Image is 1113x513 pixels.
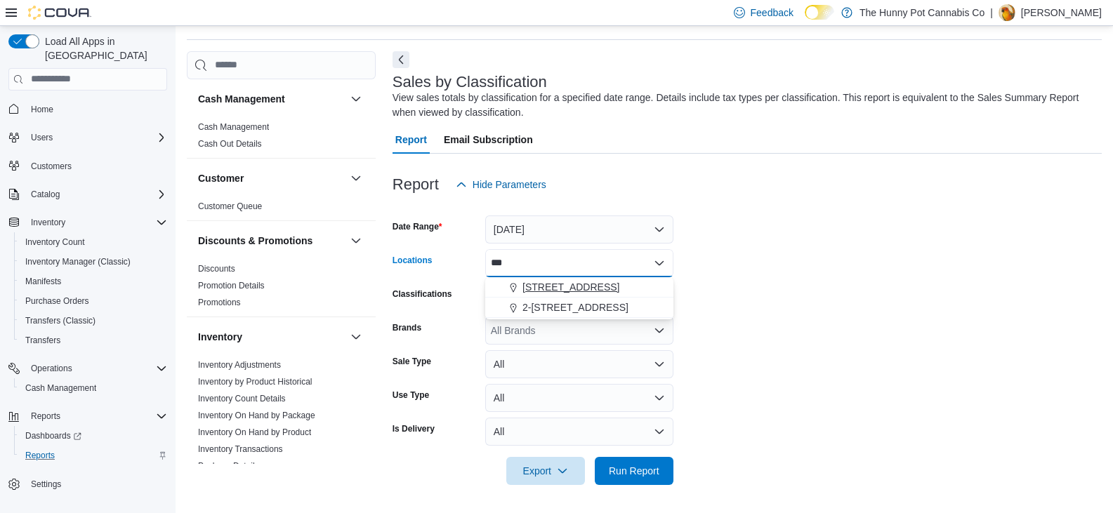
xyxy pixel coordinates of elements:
[198,171,244,185] h3: Customer
[25,430,81,441] span: Dashboards
[485,384,673,412] button: All
[31,217,65,228] span: Inventory
[450,171,552,199] button: Hide Parameters
[805,5,834,20] input: Dark Mode
[25,186,167,203] span: Catalog
[20,234,91,251] a: Inventory Count
[25,475,167,493] span: Settings
[187,119,376,158] div: Cash Management
[25,315,96,326] span: Transfers (Classic)
[522,280,619,294] span: [STREET_ADDRESS]
[20,312,101,329] a: Transfers (Classic)
[28,6,91,20] img: Cova
[3,406,173,426] button: Reports
[187,260,376,317] div: Discounts & Promotions
[20,380,167,397] span: Cash Management
[14,331,173,350] button: Transfers
[348,328,364,345] button: Inventory
[198,330,345,344] button: Inventory
[25,295,89,307] span: Purchase Orders
[198,171,345,185] button: Customer
[654,325,665,336] button: Open list of options
[31,189,60,200] span: Catalog
[393,255,433,266] label: Locations
[485,277,673,298] button: [STREET_ADDRESS]
[31,411,60,422] span: Reports
[25,450,55,461] span: Reports
[198,360,281,370] a: Inventory Adjustments
[393,389,429,401] label: Use Type
[31,104,53,115] span: Home
[14,272,173,291] button: Manifests
[20,293,95,309] a: Purchase Orders
[20,253,167,270] span: Inventory Manager (Classic)
[395,126,427,154] span: Report
[393,91,1095,120] div: View sales totals by classification for a specified date range. Details include tax types per cla...
[198,394,286,404] a: Inventory Count Details
[198,92,285,106] h3: Cash Management
[444,126,533,154] span: Email Subscription
[506,457,585,485] button: Export
[198,121,269,133] span: Cash Management
[14,311,173,331] button: Transfers (Classic)
[187,198,376,220] div: Customer
[198,460,259,472] span: Package Details
[14,378,173,398] button: Cash Management
[25,101,59,118] a: Home
[198,139,262,149] a: Cash Out Details
[198,427,311,437] a: Inventory On Hand by Product
[198,281,265,291] a: Promotion Details
[393,221,442,232] label: Date Range
[25,408,66,425] button: Reports
[25,214,167,231] span: Inventory
[198,377,312,387] a: Inventory by Product Historical
[25,214,71,231] button: Inventory
[485,350,673,378] button: All
[25,256,131,267] span: Inventory Manager (Classic)
[14,446,173,465] button: Reports
[25,276,61,287] span: Manifests
[14,252,173,272] button: Inventory Manager (Classic)
[25,100,167,118] span: Home
[25,408,167,425] span: Reports
[198,359,281,371] span: Inventory Adjustments
[393,74,547,91] h3: Sales by Classification
[20,447,167,464] span: Reports
[198,280,265,291] span: Promotion Details
[20,332,66,349] a: Transfers
[25,236,85,248] span: Inventory Count
[393,423,435,434] label: Is Delivery
[348,91,364,107] button: Cash Management
[198,298,241,307] a: Promotions
[25,186,65,203] button: Catalog
[198,330,242,344] h3: Inventory
[3,359,173,378] button: Operations
[393,51,409,68] button: Next
[14,426,173,446] a: Dashboards
[485,298,673,318] button: 2-[STREET_ADDRESS]
[25,157,167,175] span: Customers
[198,234,345,248] button: Discounts & Promotions
[393,356,431,367] label: Sale Type
[3,474,173,494] button: Settings
[751,6,793,20] span: Feedback
[14,232,173,252] button: Inventory Count
[198,461,259,471] a: Package Details
[473,178,546,192] span: Hide Parameters
[20,273,167,290] span: Manifests
[20,312,167,329] span: Transfers (Classic)
[1021,4,1102,21] p: [PERSON_NAME]
[25,129,167,146] span: Users
[198,376,312,387] span: Inventory by Product Historical
[595,457,673,485] button: Run Report
[198,263,235,274] span: Discounts
[999,4,1015,21] div: Andy Ramgobin
[14,291,173,311] button: Purchase Orders
[25,129,58,146] button: Users
[25,158,77,175] a: Customers
[522,300,628,314] span: 2-[STREET_ADDRESS]
[198,393,286,404] span: Inventory Count Details
[393,176,439,193] h3: Report
[3,99,173,119] button: Home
